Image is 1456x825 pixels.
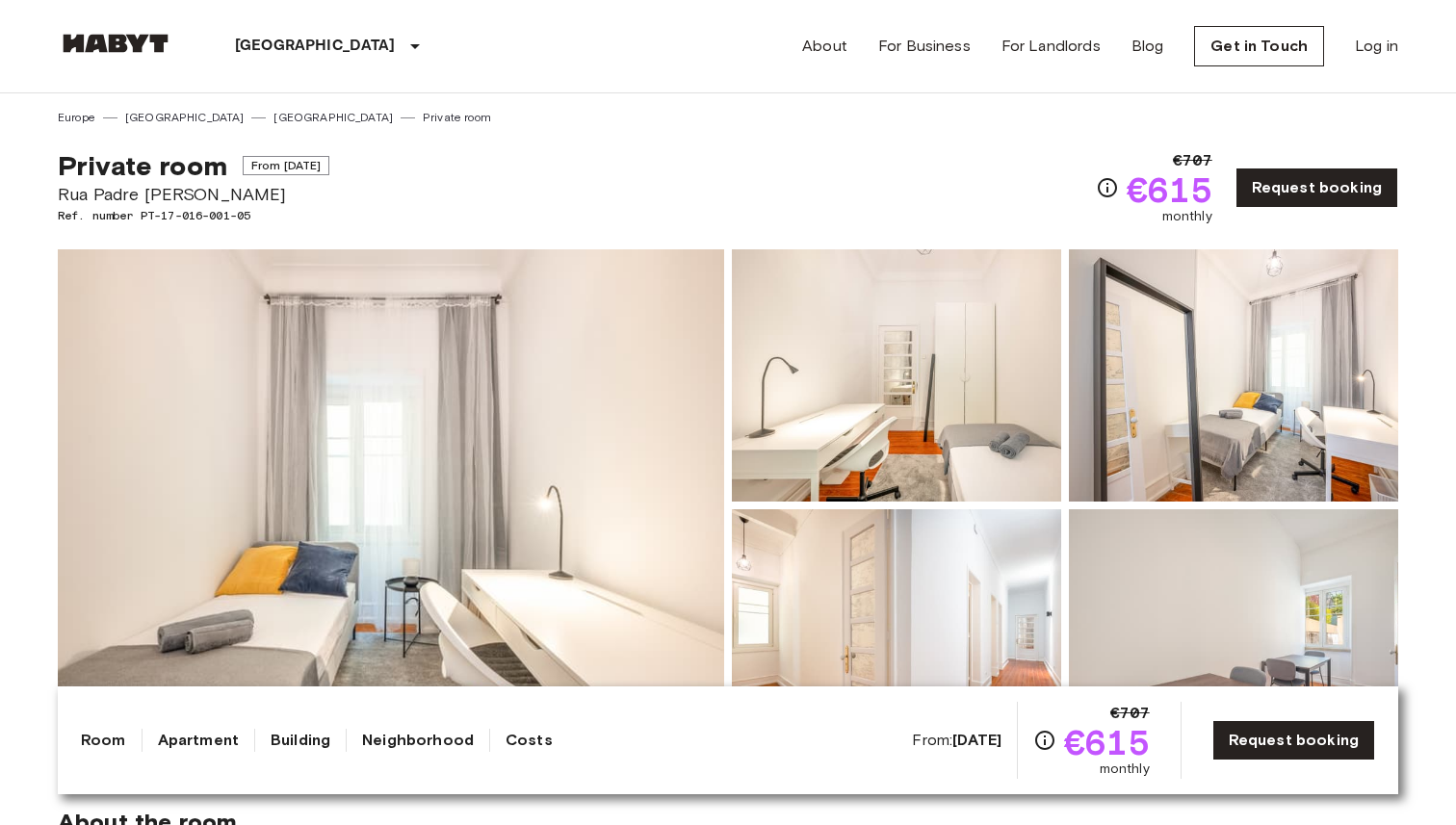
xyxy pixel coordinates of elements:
span: €615 [1127,172,1212,207]
p: [GEOGRAPHIC_DATA] [235,35,396,58]
a: Private room [423,109,491,126]
a: Blog [1131,35,1164,58]
a: Log in [1355,35,1398,58]
a: Request booking [1212,720,1375,761]
img: Habyt [58,34,173,53]
a: About [802,35,847,58]
span: From [DATE] [243,156,330,175]
span: Ref. number PT-17-016-001-05 [58,207,329,224]
span: €615 [1064,725,1150,760]
a: Building [271,729,330,752]
span: From: [912,730,1001,751]
img: Picture of unit PT-17-016-001-05 [732,509,1061,761]
a: For Landlords [1001,35,1101,58]
a: For Business [878,35,971,58]
a: Costs [506,729,553,752]
span: Private room [58,149,227,182]
a: Neighborhood [362,729,474,752]
a: [GEOGRAPHIC_DATA] [273,109,393,126]
a: Get in Touch [1194,26,1324,66]
span: Rua Padre [PERSON_NAME] [58,182,329,207]
svg: Check cost overview for full price breakdown. Please note that discounts apply to new joiners onl... [1096,176,1119,199]
img: Marketing picture of unit PT-17-016-001-05 [58,249,724,761]
svg: Check cost overview for full price breakdown. Please note that discounts apply to new joiners onl... [1033,729,1056,752]
a: Request booking [1235,168,1398,208]
span: €707 [1173,149,1212,172]
img: Picture of unit PT-17-016-001-05 [732,249,1061,502]
b: [DATE] [952,731,1001,749]
img: Picture of unit PT-17-016-001-05 [1069,509,1398,761]
span: monthly [1162,207,1212,226]
span: €707 [1110,702,1150,725]
img: Picture of unit PT-17-016-001-05 [1069,249,1398,502]
a: Europe [58,109,95,126]
a: [GEOGRAPHIC_DATA] [125,109,245,126]
a: Room [81,729,126,752]
span: monthly [1100,760,1150,779]
a: Apartment [158,729,239,752]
